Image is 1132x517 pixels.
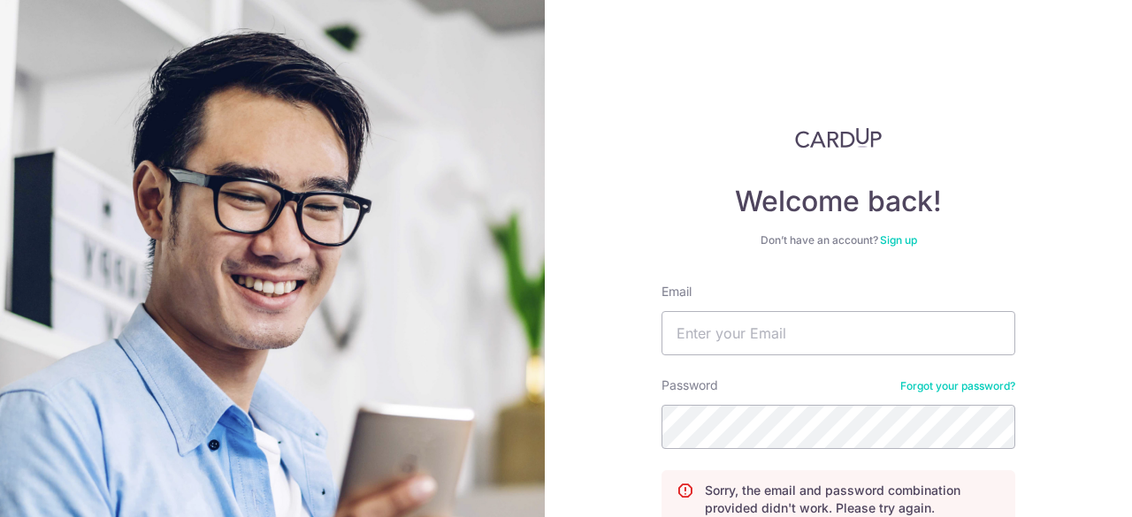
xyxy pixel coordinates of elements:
a: Sign up [880,233,917,247]
label: Password [662,376,718,394]
div: Don’t have an account? [662,233,1015,247]
input: Enter your Email [662,311,1015,355]
h4: Welcome back! [662,184,1015,219]
label: Email [662,283,692,300]
p: Sorry, the email and password combination provided didn't work. Please try again. [705,482,1000,517]
a: Forgot your password? [900,379,1015,393]
img: CardUp Logo [795,127,882,148]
